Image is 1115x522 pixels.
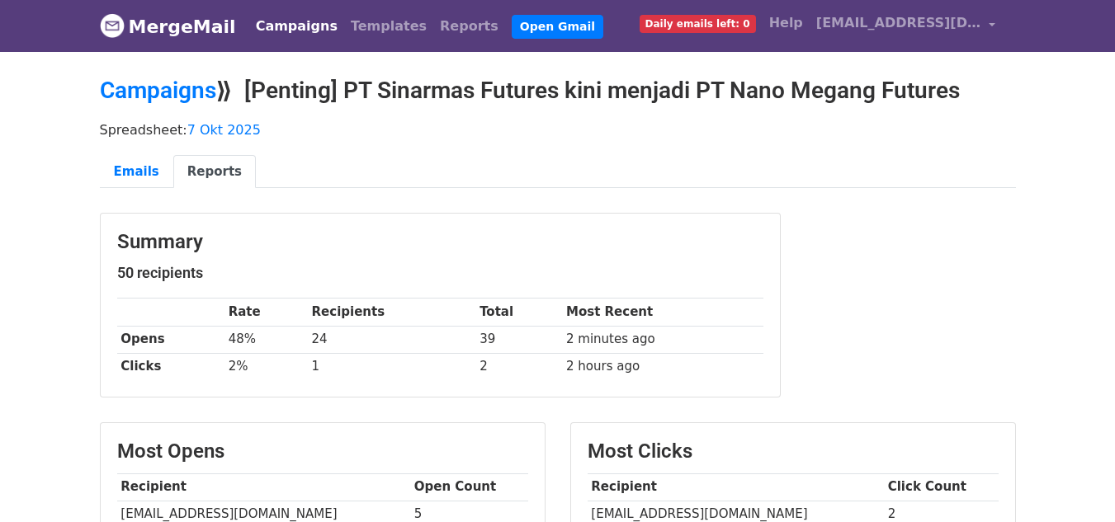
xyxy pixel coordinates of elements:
th: Total [475,299,562,326]
h3: Most Opens [117,440,528,463]
td: 2 minutes ago [562,326,763,353]
a: 7 Okt 2025 [187,122,261,138]
a: Emails [100,155,173,189]
td: 48% [224,326,308,353]
td: 2 [475,353,562,380]
a: Daily emails left: 0 [633,7,763,40]
a: [EMAIL_ADDRESS][DOMAIN_NAME] [810,7,1003,45]
td: 2 hours ago [562,353,763,380]
a: Reports [433,10,505,43]
a: Campaigns [100,77,216,104]
th: Clicks [117,353,224,380]
th: Rate [224,299,308,326]
a: Open Gmail [512,15,603,39]
iframe: Chat Widget [1032,443,1115,522]
td: 39 [475,326,562,353]
th: Recipient [588,473,884,501]
a: Help [763,7,810,40]
img: MergeMail logo [100,13,125,38]
h2: ⟫ [Penting] PT Sinarmas Futures kini menjadi PT Nano Megang Futures [100,77,1016,105]
h5: 50 recipients [117,264,763,282]
a: Campaigns [249,10,344,43]
a: Templates [344,10,433,43]
td: 24 [308,326,476,353]
span: Daily emails left: 0 [640,15,756,33]
a: MergeMail [100,9,236,44]
th: Click Count [884,473,999,501]
td: 2% [224,353,308,380]
th: Open Count [410,473,528,501]
p: Spreadsheet: [100,121,1016,139]
h3: Most Clicks [588,440,999,463]
th: Opens [117,326,224,353]
td: 1 [308,353,476,380]
h3: Summary [117,230,763,254]
span: [EMAIL_ADDRESS][DOMAIN_NAME] [816,13,981,33]
a: Reports [173,155,256,189]
th: Recipients [308,299,476,326]
th: Most Recent [562,299,763,326]
th: Recipient [117,473,410,501]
